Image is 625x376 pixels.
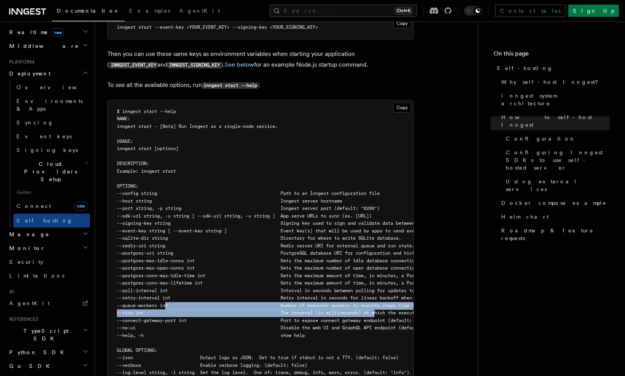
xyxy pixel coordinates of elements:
[506,135,576,142] span: Configuration
[109,62,157,69] code: INNGEST_EVENT_KEY
[117,25,318,30] span: inngest start --event-key <YOUR_EVENT_KEY> --signing-key <YOUR_SIGNING_KEY>
[501,78,604,86] span: Why self-host Inngest?
[503,132,610,145] a: Configuration
[501,213,549,221] span: Helm chart
[117,228,463,234] span: --event-key string [ --event-key string ] Event key(s) that will be used by apps to send events t...
[503,145,610,175] a: Configuring Inngest SDKs to use self-hosted server
[6,70,51,77] span: Deployment
[13,214,90,227] a: Self hosting
[13,198,90,214] a: Connectnew
[9,273,64,279] span: Limitations
[117,363,307,368] span: --verbose Enable verbose logging. (default: false)
[6,345,90,359] button: Python SDK
[6,25,90,39] button: Realtimenew
[6,316,38,322] span: References
[167,62,221,69] code: INNGEST_SIGNING_KEY
[117,265,576,271] span: --postgres-max-open-conns int Sets the maximum number of open database connections allowed in the...
[117,370,409,375] span: --log-level string, -l string Set the log level. One of: trace, debug, info, warn, error. (defaul...
[117,310,503,316] span: --tick int The interval (in milliseconds) at which the executor polls the queue (default: 150)
[117,258,551,263] span: --postgres-max-idle-conns int Sets the maximum number of idle database connections in the Postgre...
[117,213,372,219] span: --sdk-url string, -u string [ --sdk-url string, -u string ] App serve URLs to sync (ex. [URL])
[6,80,90,227] div: Deployment
[494,49,610,61] h4: On this page
[117,318,428,323] span: --connect-gateway-port int Port to expose connect gateway endpoint (default: 8289)
[497,64,553,72] span: Self-hosting
[494,61,610,75] a: Self-hosting
[117,198,342,204] span: --host string Inngest server hostname
[495,5,565,17] a: Contact sales
[117,139,133,144] span: USAGE:
[117,191,380,196] span: --config string Path to an Inngest configuration file
[117,325,441,330] span: --no-ui Disable the web UI and GraphQL API endpoint (default: false)
[125,2,175,21] a: Examples
[498,210,610,224] a: Helm chart
[6,348,69,356] span: Python SDK
[117,183,138,189] span: OPTIONS:
[498,196,610,210] a: Docker compose example
[13,160,85,183] span: Cloud Providers Setup
[503,175,610,196] a: Using external services
[498,224,610,245] a: Roadmap & feature requests
[13,157,90,186] button: Cloud Providers Setup
[6,39,90,53] button: Middleware
[6,255,90,269] a: Security
[6,28,64,36] span: Realtime
[117,168,176,174] span: Example: inngest start
[395,7,412,15] kbd: Ctrl+K
[117,273,533,278] span: --postgres-conn-max-idle-time int Sets the maximum amount of time, in minutes, a PostgreSQL conne...
[117,109,176,114] span: $ inngest start --help
[270,5,417,17] button: Search...Ctrl+K
[501,92,610,107] span: Inngest system architecture
[6,241,90,255] button: Monitor
[16,84,95,90] span: Overview
[6,296,90,310] a: AgentKit
[6,327,83,342] span: TypeScript SDK
[501,199,607,207] span: Docker compose example
[129,8,170,14] span: Examples
[13,116,90,129] a: Syncing
[117,348,157,353] span: GLOBAL OPTIONS:
[13,129,90,143] a: Event keys
[6,359,90,373] button: Go SDK
[13,80,90,94] a: Overview
[117,161,149,166] span: DESCRIPTION:
[498,110,610,132] a: How to self-host Inngest
[6,67,90,80] button: Deployment
[506,178,610,193] span: Using external services
[13,186,90,198] span: Guides
[117,221,471,226] span: --signing-key string Signing key used to sign and validate data between the server and apps.
[117,288,463,293] span: --poll-interval int Interval in seconds between polling for updates to apps (default: 0)
[107,49,414,70] p: Then you can use these same keys as environment variables when starting your application ( and )....
[117,124,278,129] span: inngest start - [Beta] Run Inngest as a single-node service.
[6,59,34,65] span: Platform
[202,82,258,89] code: inngest start --help
[57,8,120,14] span: Documentation
[464,6,482,15] button: Toggle dark mode
[6,362,54,370] span: Go SDK
[16,217,73,224] span: Self hosting
[13,143,90,157] a: Signing keys
[16,98,83,112] span: Environments & Apps
[6,244,45,252] span: Monitor
[117,303,476,308] span: --queue-workers int Number of executor workers to execute steps from the queue (default: 100)
[52,2,125,21] a: Documentation
[16,147,78,153] span: Signing keys
[74,201,87,211] span: new
[6,227,90,241] button: Manage
[6,42,79,50] span: Middleware
[175,2,225,21] a: AgentKit
[501,113,610,129] span: How to self-host Inngest
[498,89,610,110] a: Inngest system architecture
[506,149,610,172] span: Configuring Inngest SDKs to use self-hosted server
[6,289,14,295] span: AI
[16,203,51,209] span: Connect
[117,146,179,151] span: inngest start [options]
[16,119,54,126] span: Syncing
[117,280,541,286] span: --postgres-conn-max-lifetime int Sets the maximum amount of time, in minutes, a PostgreSQL connec...
[9,259,43,265] span: Security
[568,5,619,17] a: Sign Up
[6,324,90,345] button: TypeScript SDK
[107,80,414,91] p: To see all the available options, run :
[16,133,72,139] span: Event keys
[179,8,220,14] span: AgentKit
